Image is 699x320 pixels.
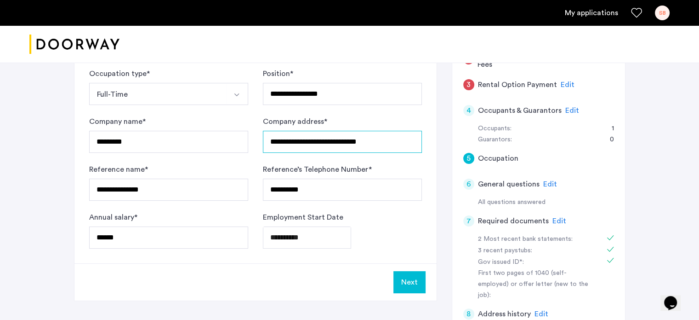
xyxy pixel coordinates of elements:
[29,27,119,62] img: logo
[478,105,562,116] h5: Occupants & Guarantors
[263,68,293,79] label: Position *
[463,153,474,164] div: 5
[463,79,474,90] div: 3
[478,153,518,164] h5: Occupation
[655,6,670,20] div: SB
[478,215,549,227] h5: Required documents
[565,107,579,114] span: Edit
[226,83,248,105] button: Select option
[631,7,642,18] a: Favorites
[393,271,426,293] button: Next
[565,7,618,18] a: My application
[478,245,594,256] div: 3 recent paystubs:
[463,105,474,116] div: 4
[478,234,594,245] div: 2 Most recent bank statements:
[463,215,474,227] div: 7
[478,79,557,90] h5: Rental Option Payment
[478,179,540,190] h5: General questions
[89,116,146,127] label: Company name *
[561,81,574,88] span: Edit
[263,212,343,223] label: Employment Start Date
[89,212,137,223] label: Annual salary *
[478,257,594,268] div: Gov issued ID*:
[89,164,148,175] label: Reference name *
[601,134,614,145] div: 0
[233,91,240,99] img: arrow
[463,179,474,190] div: 6
[263,164,372,175] label: Reference’s Telephone Number *
[478,123,511,134] div: Occupants:
[478,197,614,208] div: All questions answered
[263,116,327,127] label: Company address *
[552,217,566,225] span: Edit
[463,308,474,320] div: 8
[89,68,150,79] label: Occupation type *
[602,123,614,134] div: 1
[543,180,557,188] span: Edit
[478,268,594,301] div: First two pages of 1040 (self-employed) or offer letter (new to the job):
[89,83,227,105] button: Select option
[29,27,119,62] a: Cazamio logo
[478,134,512,145] div: Guarantors:
[478,308,531,320] h5: Address history
[534,310,548,318] span: Edit
[660,283,690,311] iframe: chat widget
[263,227,351,249] input: Employment Start Date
